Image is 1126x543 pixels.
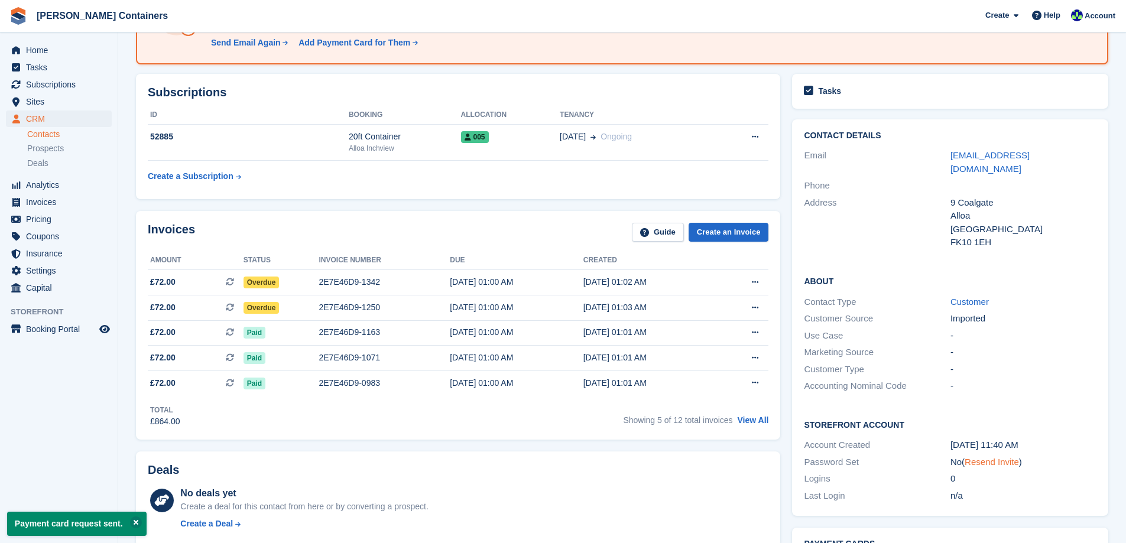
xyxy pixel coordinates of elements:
[804,438,950,452] div: Account Created
[6,211,112,227] a: menu
[6,245,112,262] a: menu
[965,457,1019,467] a: Resend Invite
[738,415,769,425] a: View All
[1085,10,1115,22] span: Account
[148,251,244,270] th: Amount
[319,301,450,314] div: 2E7E46D9-1250
[26,262,97,279] span: Settings
[583,301,717,314] div: [DATE] 01:03 AM
[1071,9,1083,21] img: Audra Whitelaw
[1044,9,1060,21] span: Help
[804,312,950,326] div: Customer Source
[6,76,112,93] a: menu
[601,132,632,141] span: Ongoing
[583,352,717,364] div: [DATE] 01:01 AM
[950,150,1030,174] a: [EMAIL_ADDRESS][DOMAIN_NAME]
[560,131,586,143] span: [DATE]
[349,106,461,125] th: Booking
[583,276,717,288] div: [DATE] 01:02 AM
[9,7,27,25] img: stora-icon-8386f47178a22dfd0bd8f6a31ec36ba5ce8667c1dd55bd0f319d3a0aa187defe.svg
[804,489,950,503] div: Last Login
[950,297,989,307] a: Customer
[26,211,97,227] span: Pricing
[950,236,1096,249] div: FK10 1EH
[950,329,1096,343] div: -
[6,321,112,337] a: menu
[148,131,349,143] div: 52885
[6,93,112,110] a: menu
[180,500,428,513] div: Create a deal for this contact from here or by converting a prospect.
[985,9,1009,21] span: Create
[298,37,410,49] div: Add Payment Card for Them
[180,518,233,530] div: Create a Deal
[148,86,768,99] h2: Subscriptions
[560,106,715,125] th: Tenancy
[244,352,265,364] span: Paid
[319,276,450,288] div: 2E7E46D9-1342
[450,301,583,314] div: [DATE] 01:00 AM
[804,472,950,486] div: Logins
[950,209,1096,223] div: Alloa
[26,321,97,337] span: Booking Portal
[150,276,176,288] span: £72.00
[950,456,1096,469] div: No
[6,59,112,76] a: menu
[461,106,560,125] th: Allocation
[26,110,97,127] span: CRM
[244,251,319,270] th: Status
[950,363,1096,376] div: -
[450,377,583,389] div: [DATE] 01:00 AM
[27,143,64,154] span: Prospects
[804,379,950,393] div: Accounting Nominal Code
[180,518,428,530] a: Create a Deal
[26,194,97,210] span: Invoices
[27,142,112,155] a: Prospects
[818,86,841,96] h2: Tasks
[804,149,950,175] div: Email
[804,329,950,343] div: Use Case
[148,223,195,242] h2: Invoices
[148,170,233,183] div: Create a Subscription
[6,279,112,296] a: menu
[6,42,112,58] a: menu
[6,262,112,279] a: menu
[6,194,112,210] a: menu
[244,277,280,288] span: Overdue
[623,415,732,425] span: Showing 5 of 12 total invoices
[804,295,950,309] div: Contact Type
[950,223,1096,236] div: [GEOGRAPHIC_DATA]
[950,346,1096,359] div: -
[950,472,1096,486] div: 0
[26,59,97,76] span: Tasks
[6,228,112,245] a: menu
[148,463,179,477] h2: Deals
[804,363,950,376] div: Customer Type
[804,275,1096,287] h2: About
[26,279,97,296] span: Capital
[11,306,118,318] span: Storefront
[98,322,112,336] a: Preview store
[6,177,112,193] a: menu
[26,42,97,58] span: Home
[804,196,950,249] div: Address
[294,37,419,49] a: Add Payment Card for Them
[32,6,173,25] a: [PERSON_NAME] Containers
[244,378,265,389] span: Paid
[27,157,112,170] a: Deals
[26,228,97,245] span: Coupons
[450,251,583,270] th: Due
[804,131,1096,141] h2: Contact Details
[150,415,180,428] div: £864.00
[150,352,176,364] span: £72.00
[26,245,97,262] span: Insurance
[450,326,583,339] div: [DATE] 01:00 AM
[950,196,1096,210] div: 9 Coalgate
[583,377,717,389] div: [DATE] 01:01 AM
[244,327,265,339] span: Paid
[150,326,176,339] span: £72.00
[804,456,950,469] div: Password Set
[950,438,1096,452] div: [DATE] 11:40 AM
[27,158,48,169] span: Deals
[583,326,717,339] div: [DATE] 01:01 AM
[26,93,97,110] span: Sites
